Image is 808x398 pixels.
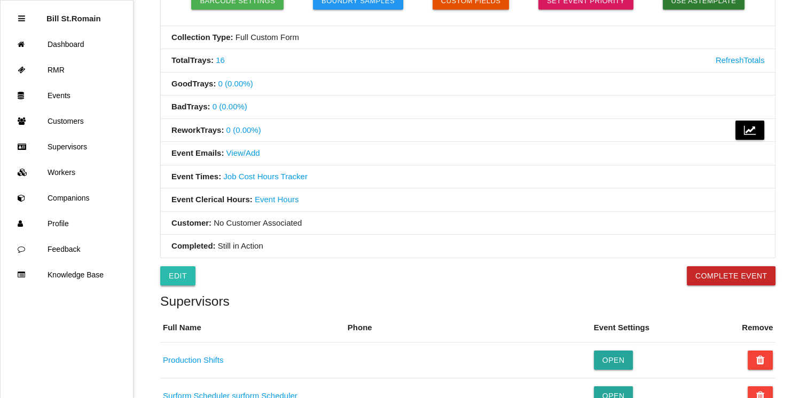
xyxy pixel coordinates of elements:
a: Profile [1,211,133,236]
b: Completed: [171,241,216,250]
a: 0 (0.00%) [218,79,253,88]
p: Bill St.Romain [46,6,101,23]
th: Event Settings [591,314,707,342]
a: Supervisors [1,134,133,160]
li: Full Custom Form [161,26,775,50]
div: Close [18,6,25,31]
a: View/Add [226,148,260,157]
b: Total Trays : [171,55,214,65]
a: Refresh Totals [716,54,765,67]
a: Companions [1,185,133,211]
a: Edit [160,266,195,285]
a: 0 (0.00%) [226,125,261,134]
b: Event Emails: [171,148,224,157]
a: Workers [1,160,133,185]
th: Remove [739,314,775,342]
button: Complete Event [687,266,776,285]
li: Still in Action [161,235,775,258]
a: Feedback [1,236,133,262]
a: Knowledge Base [1,262,133,288]
li: No Customer Associated [161,212,775,235]
th: Full Name [160,314,345,342]
b: Event Clerical Hours: [171,195,253,204]
b: Bad Trays : [171,102,210,111]
h5: Supervisors [160,294,775,308]
th: Phone [345,314,591,342]
b: Customer: [171,218,211,227]
a: Job Cost Hours Tracker [223,172,308,181]
a: Dashboard [1,31,133,57]
b: Collection Type: [171,33,233,42]
button: Open [594,351,633,370]
b: Event Times: [171,172,221,181]
a: 0 (0.00%) [213,102,247,111]
b: Good Trays : [171,79,216,88]
a: Customers [1,108,133,134]
a: Production Shifts [163,355,223,364]
a: Events [1,83,133,108]
b: Rework Trays : [171,125,224,134]
a: Event Hours [255,195,299,204]
a: RMR [1,57,133,83]
a: 16 [216,55,225,65]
